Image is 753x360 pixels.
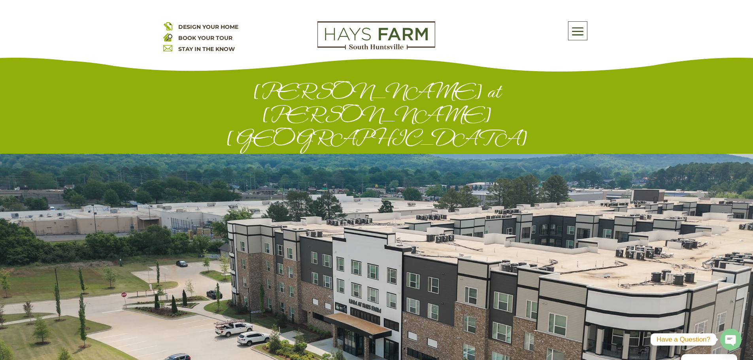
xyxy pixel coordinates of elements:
[178,45,235,53] a: STAY IN THE KNOW
[317,44,435,51] a: hays farm homes huntsville development
[317,21,435,50] img: Logo
[163,80,590,154] h1: [PERSON_NAME] at [PERSON_NAME][GEOGRAPHIC_DATA]
[178,34,232,41] a: BOOK YOUR TOUR
[163,32,172,41] img: book your home tour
